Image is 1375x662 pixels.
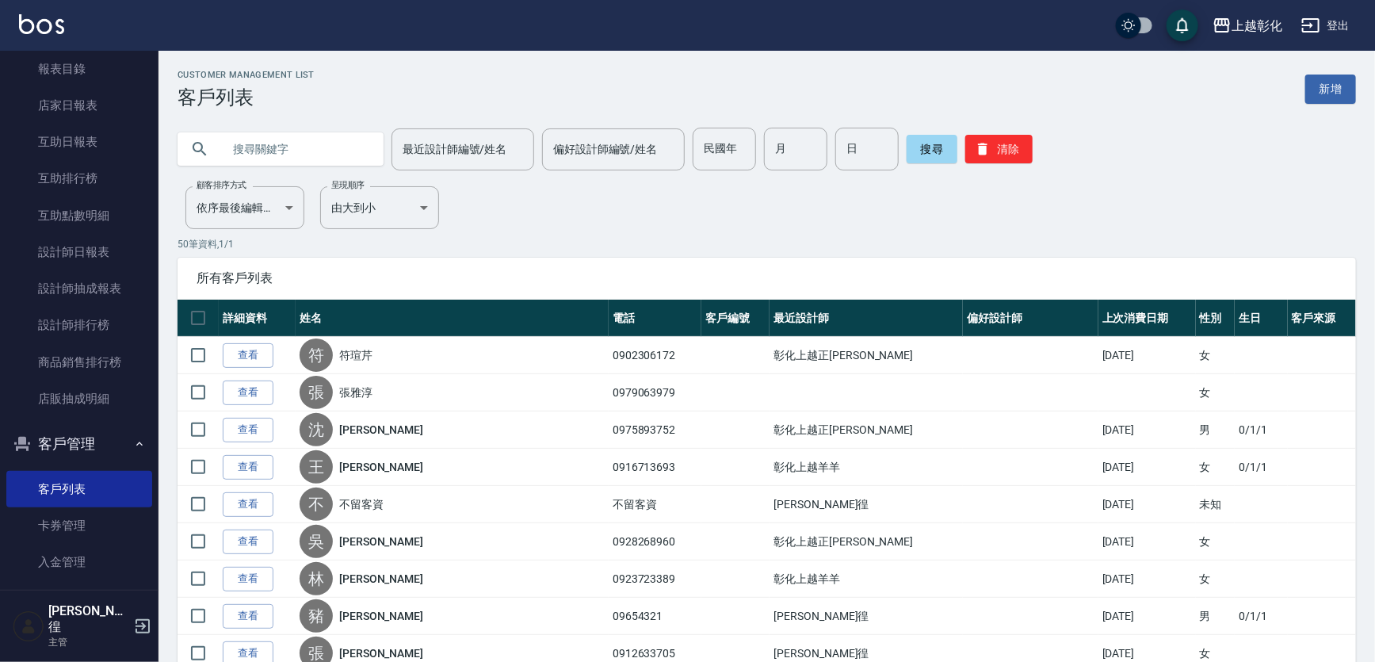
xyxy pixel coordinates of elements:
th: 詳細資料 [219,300,296,337]
td: [PERSON_NAME]徨 [770,486,963,523]
td: 男 [1196,411,1236,449]
p: 主管 [48,635,129,649]
img: Person [13,610,44,642]
td: 彰化上越羊羊 [770,561,963,598]
td: 0/1/1 [1235,449,1287,486]
a: 商品銷售排行榜 [6,344,152,381]
div: 豬 [300,599,333,633]
div: 上越彰化 [1232,16,1282,36]
div: 由大到小 [320,186,439,229]
a: 入金管理 [6,544,152,580]
button: 清除 [965,135,1033,163]
div: 王 [300,450,333,484]
a: [PERSON_NAME] [339,422,423,438]
a: [PERSON_NAME] [339,608,423,624]
div: 吳 [300,525,333,558]
button: 搜尋 [907,135,957,163]
th: 客戶編號 [701,300,770,337]
td: 彰化上越羊羊 [770,449,963,486]
td: [DATE] [1098,598,1196,635]
td: [DATE] [1098,561,1196,598]
button: 員工及薪資 [6,587,152,628]
input: 搜尋關鍵字 [222,128,371,170]
a: 設計師抽成報表 [6,270,152,307]
th: 姓名 [296,300,609,337]
a: [PERSON_NAME] [339,534,423,549]
div: 不 [300,488,333,521]
td: 不留客資 [609,486,701,523]
button: 客戶管理 [6,423,152,465]
th: 偏好設計師 [963,300,1098,337]
span: 所有客戶列表 [197,270,1337,286]
td: 女 [1196,561,1236,598]
td: [DATE] [1098,337,1196,374]
a: 報表目錄 [6,51,152,87]
td: 女 [1196,449,1236,486]
div: 依序最後編輯時間 [185,186,304,229]
th: 性別 [1196,300,1236,337]
td: 0916713693 [609,449,701,486]
td: 0975893752 [609,411,701,449]
a: 查看 [223,492,273,517]
td: [DATE] [1098,411,1196,449]
p: 50 筆資料, 1 / 1 [178,237,1356,251]
a: 查看 [223,604,273,629]
a: 設計師排行榜 [6,307,152,343]
td: [DATE] [1098,523,1196,561]
td: 女 [1196,523,1236,561]
a: 互助排行榜 [6,160,152,197]
td: 彰化上越正[PERSON_NAME] [770,337,963,374]
a: 店販抽成明細 [6,381,152,417]
a: 互助日報表 [6,124,152,160]
td: 0/1/1 [1235,411,1287,449]
th: 上次消費日期 [1098,300,1196,337]
a: 張雅淳 [339,385,372,400]
a: [PERSON_NAME] [339,459,423,475]
a: 符瑄芹 [339,347,372,363]
th: 客戶來源 [1288,300,1356,337]
label: 顧客排序方式 [197,179,246,191]
div: 林 [300,562,333,595]
a: 查看 [223,418,273,442]
button: save [1167,10,1198,41]
label: 呈現順序 [331,179,365,191]
td: 0928268960 [609,523,701,561]
a: 查看 [223,567,273,591]
td: 0923723389 [609,561,701,598]
a: 不留客資 [339,496,384,512]
td: 女 [1196,374,1236,411]
td: 彰化上越正[PERSON_NAME] [770,523,963,561]
td: 0979063979 [609,374,701,411]
div: 符 [300,339,333,372]
a: 新增 [1305,75,1356,104]
td: 0/1/1 [1235,598,1287,635]
th: 生日 [1235,300,1287,337]
td: 女 [1196,337,1236,374]
h2: Customer Management List [178,70,315,80]
button: 登出 [1295,11,1356,40]
th: 電話 [609,300,701,337]
div: 張 [300,376,333,409]
img: Logo [19,14,64,34]
td: 彰化上越正[PERSON_NAME] [770,411,963,449]
td: 男 [1196,598,1236,635]
a: [PERSON_NAME] [339,571,423,587]
h3: 客戶列表 [178,86,315,109]
a: 卡券管理 [6,507,152,544]
button: 上越彰化 [1206,10,1289,42]
a: 互助點數明細 [6,197,152,234]
a: 查看 [223,343,273,368]
td: [DATE] [1098,449,1196,486]
a: 設計師日報表 [6,234,152,270]
td: [PERSON_NAME]徨 [770,598,963,635]
td: 未知 [1196,486,1236,523]
a: [PERSON_NAME] [339,645,423,661]
td: 09654321 [609,598,701,635]
td: [DATE] [1098,486,1196,523]
a: 查看 [223,530,273,554]
div: 沈 [300,413,333,446]
th: 最近設計師 [770,300,963,337]
a: 客戶列表 [6,471,152,507]
a: 查看 [223,381,273,405]
td: 0902306172 [609,337,701,374]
